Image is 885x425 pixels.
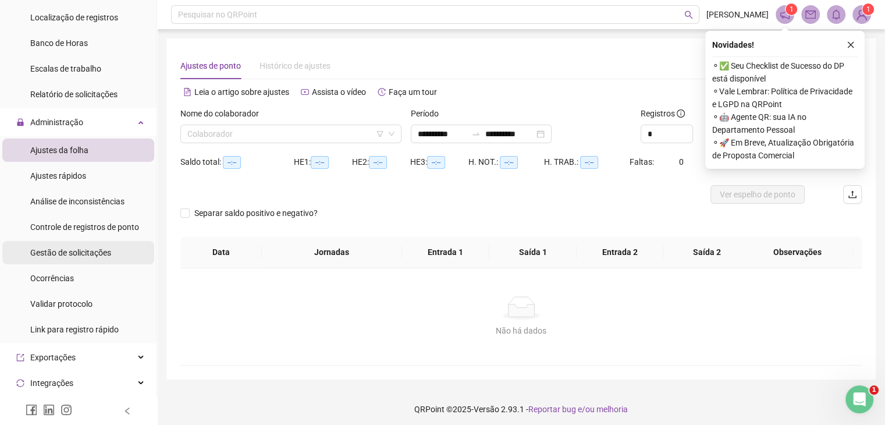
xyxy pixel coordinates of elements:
div: H. TRAB.: [544,155,629,169]
span: Análise de inconsistências [30,197,125,206]
div: Não há dados [194,324,848,337]
img: 72357 [853,6,870,23]
span: linkedin [43,404,55,416]
span: --:-- [223,156,241,169]
span: Versão [474,405,499,414]
span: Faltas: [630,157,656,167]
span: Histórico de ajustes [260,61,330,70]
span: left [123,407,131,415]
span: Reportar bug e/ou melhoria [528,405,628,414]
th: Saída 2 [663,236,751,268]
span: --:-- [580,156,598,169]
span: facebook [26,404,37,416]
span: Ajustes rápidos [30,171,86,180]
span: Ajustes da folha [30,146,88,155]
th: Observações [742,236,854,268]
span: Observações [752,246,844,258]
span: Localização de registros [30,13,118,22]
button: Ver espelho de ponto [710,185,805,204]
span: ⚬ 🤖 Agente QR: sua IA no Departamento Pessoal [712,111,858,136]
label: Período [411,107,446,120]
th: Data [180,236,262,268]
span: 0 [679,157,684,167]
span: [PERSON_NAME] [706,8,769,21]
th: Jornadas [262,236,402,268]
sup: Atualize o seu contato no menu Meus Dados [862,3,874,15]
label: Nome do colaborador [180,107,266,120]
div: HE 2: [352,155,410,169]
span: Leia o artigo sobre ajustes [194,87,289,97]
span: info-circle [677,109,685,118]
span: filter [376,130,383,137]
span: --:-- [311,156,329,169]
span: ⚬ ✅ Seu Checklist de Sucesso do DP está disponível [712,59,858,85]
span: swap-right [471,129,481,139]
th: Entrada 1 [402,236,489,268]
span: notification [780,9,790,20]
span: search [684,10,693,19]
span: Assista o vídeo [312,87,366,97]
span: Escalas de trabalho [30,64,101,73]
span: down [388,130,395,137]
span: Faça um tour [389,87,437,97]
span: Novidades ! [712,38,754,51]
div: HE 1: [294,155,352,169]
span: sync [16,379,24,387]
span: to [471,129,481,139]
span: 1 [790,5,794,13]
span: Link para registro rápido [30,325,119,334]
div: Saldo total: [180,155,294,169]
span: Gestão de solicitações [30,248,111,257]
span: upload [848,190,857,199]
th: Entrada 2 [577,236,664,268]
span: ⚬ 🚀 Em Breve, Atualização Obrigatória de Proposta Comercial [712,136,858,162]
span: --:-- [427,156,445,169]
span: lock [16,118,24,126]
span: mail [805,9,816,20]
span: --:-- [500,156,518,169]
span: youtube [301,88,309,96]
span: Administração [30,118,83,127]
span: instagram [61,404,72,416]
span: file-text [183,88,191,96]
iframe: Intercom live chat [845,385,873,413]
span: close [847,41,855,49]
span: Registros [641,107,685,120]
span: 1 [866,5,870,13]
span: Integrações [30,378,73,388]
span: Ocorrências [30,274,74,283]
span: Controle de registros de ponto [30,222,139,232]
span: Relatório de solicitações [30,90,118,99]
span: Exportações [30,353,76,362]
span: Validar protocolo [30,299,93,309]
th: Saída 1 [489,236,577,268]
div: HE 3: [410,155,468,169]
span: 1 [869,385,879,395]
span: history [378,88,386,96]
span: export [16,353,24,362]
div: H. NOT.: [468,155,544,169]
span: Separar saldo positivo e negativo? [190,207,322,219]
span: Ajustes de ponto [180,61,241,70]
span: Banco de Horas [30,38,88,48]
span: --:-- [369,156,387,169]
span: bell [831,9,841,20]
span: ⚬ Vale Lembrar: Política de Privacidade e LGPD na QRPoint [712,85,858,111]
sup: 1 [786,3,797,15]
